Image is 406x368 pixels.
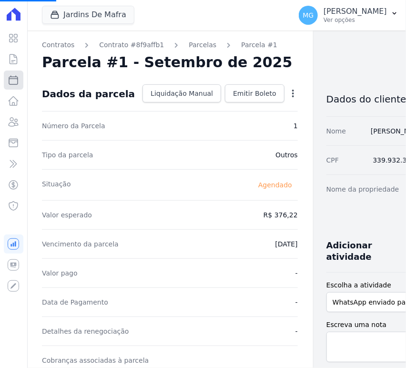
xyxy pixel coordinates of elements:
[42,40,298,50] nav: Breadcrumb
[275,239,298,249] dd: [DATE]
[326,155,339,165] dt: CPF
[42,6,134,24] button: Jardins De Mafra
[42,54,293,71] h2: Parcela #1 - Setembro de 2025
[99,40,164,50] a: Contrato #8f9affb1
[225,84,284,102] a: Emitir Boleto
[42,210,92,220] dt: Valor esperado
[275,150,298,160] dd: Outros
[42,121,105,131] dt: Número da Parcela
[42,327,129,336] dt: Detalhes da renegociação
[42,150,93,160] dt: Tipo da parcela
[241,40,277,50] a: Parcela #1
[233,89,276,98] span: Emitir Boleto
[324,7,387,16] p: [PERSON_NAME]
[42,88,135,100] div: Dados da parcela
[326,126,346,136] dt: Nome
[151,89,213,98] span: Liquidação Manual
[189,40,216,50] a: Parcelas
[295,297,298,307] dd: -
[264,210,298,220] dd: R$ 376,22
[295,268,298,278] dd: -
[42,179,71,191] dt: Situação
[303,12,314,19] span: MG
[294,121,298,131] dd: 1
[253,179,298,191] span: Agendado
[142,84,221,102] a: Liquidação Manual
[42,356,149,365] dt: Cobranças associadas à parcela
[42,239,119,249] dt: Vencimento da parcela
[42,268,78,278] dt: Valor pago
[295,327,298,336] dd: -
[326,184,399,194] dt: Nome da propriedade
[291,2,406,29] button: MG [PERSON_NAME] Ver opções
[324,16,387,24] p: Ver opções
[42,40,74,50] a: Contratos
[42,297,108,307] dt: Data de Pagamento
